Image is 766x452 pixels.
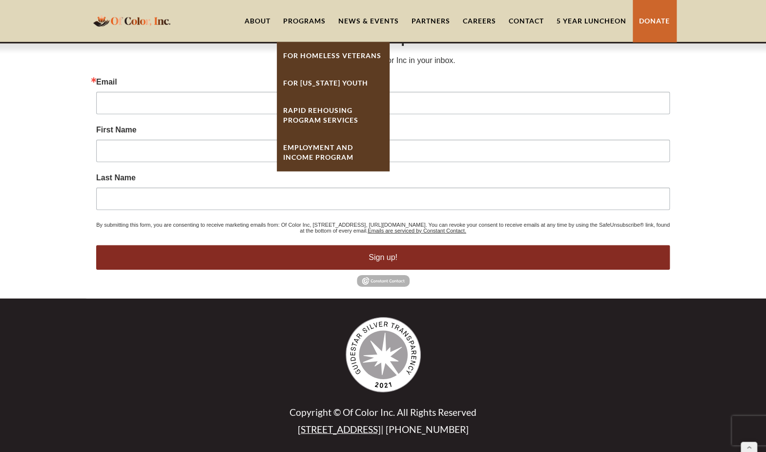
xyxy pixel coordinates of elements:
a: Employment And Income Program [277,134,389,171]
p: Copyright © Of Color Inc. All Rights Reserved [154,407,613,418]
p: By submitting this form, you are consenting to receive marketing emails from: Of Color Inc, [STRE... [96,222,670,234]
a: For Homeless Veterans [277,42,389,69]
button: Sign up! [96,245,670,270]
a: home [90,9,173,32]
p: Get News from Of Color Inc in your inbox. [96,55,670,66]
strong: Rapid ReHousing Program Services [283,106,358,124]
a: Rapid ReHousing Program Services [277,97,389,134]
p: | [PHONE_NUMBER] [154,424,613,435]
div: Programs [283,16,326,26]
a: For [US_STATE] Youth [277,69,389,97]
label: Email [96,78,670,86]
label: First Name [96,126,670,134]
label: Last Name [96,174,670,182]
a: Emails are serviced by Constant Contact. [368,228,466,234]
a: [STREET_ADDRESS] [298,424,381,435]
nav: Programs [277,42,389,171]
